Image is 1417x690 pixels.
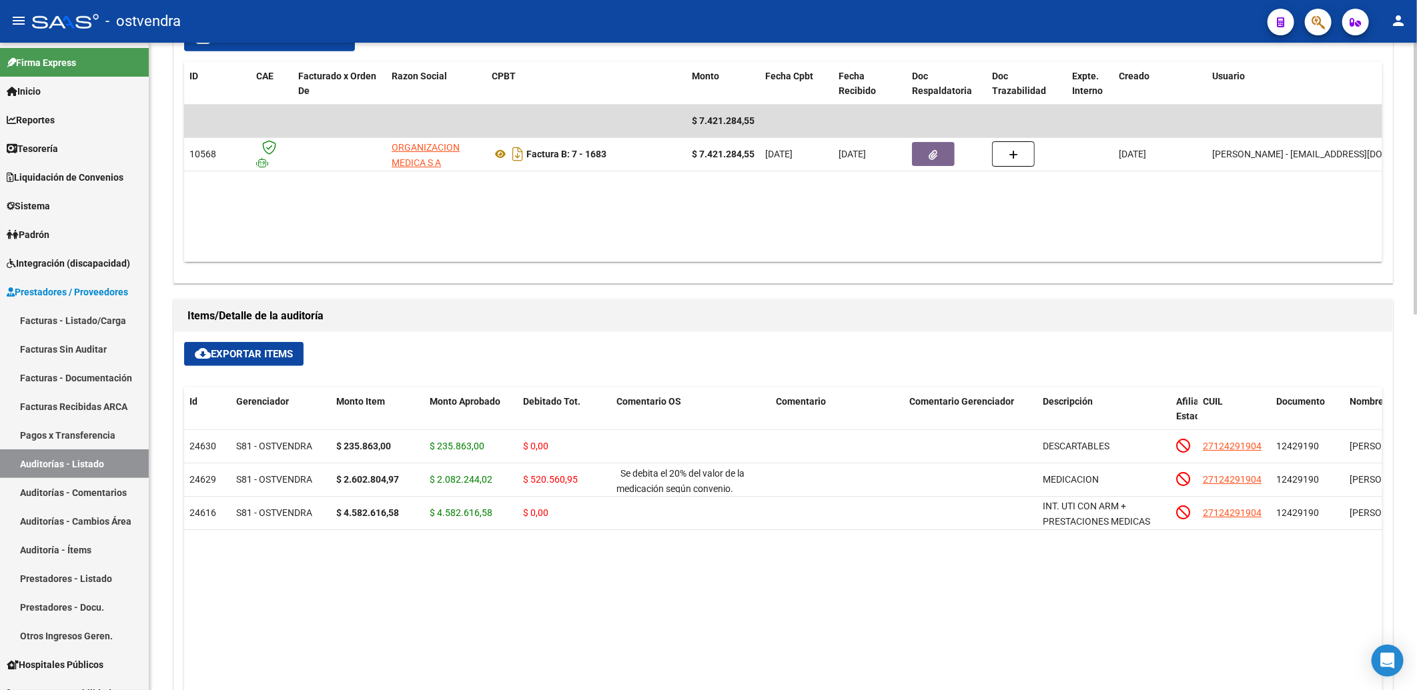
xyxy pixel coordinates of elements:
[7,657,103,672] span: Hospitales Públicos
[992,71,1046,97] span: Doc Trazabilidad
[839,71,876,97] span: Fecha Recibido
[231,387,331,446] datatable-header-cell: Gerenciador
[1119,149,1146,159] span: [DATE]
[256,71,274,81] span: CAE
[1212,71,1245,81] span: Usuario
[7,170,123,185] span: Liquidación de Convenios
[7,141,58,156] span: Tesorería
[839,149,866,159] span: [DATE]
[486,62,686,106] datatable-header-cell: CPBT
[195,345,211,361] mat-icon: cloud_download
[105,7,181,36] span: - ostvendra
[430,396,500,407] span: Monto Aprobado
[509,143,526,165] i: Descargar documento
[616,396,681,407] span: Comentario OS
[907,62,987,106] datatable-header-cell: Doc Respaldatoria
[189,474,216,485] span: 24629
[189,71,198,81] span: ID
[184,387,231,446] datatable-header-cell: Id
[298,71,376,97] span: Facturado x Orden De
[1372,645,1404,677] div: Open Intercom Messenger
[1113,62,1207,106] datatable-header-cell: Creado
[1043,474,1099,485] span: MEDICACION
[523,474,578,485] span: $ 520.560,95
[392,142,460,168] span: ORGANIZACION MEDICA S A
[611,387,771,446] datatable-header-cell: Comentario OS
[1276,396,1325,407] span: Documento
[293,62,386,106] datatable-header-cell: Facturado x Orden De
[686,62,760,106] datatable-header-cell: Monto
[189,441,216,451] span: 24630
[616,468,745,494] span: Se debita el 20% del valor de la medicación según convenio.
[771,387,904,446] datatable-header-cell: Comentario
[7,55,76,70] span: Firma Express
[184,62,251,106] datatable-header-cell: ID
[236,396,289,407] span: Gerenciador
[7,227,49,242] span: Padrón
[386,62,486,106] datatable-header-cell: Razon Social
[1043,396,1093,407] span: Descripción
[336,441,391,451] strong: $ 235.863,00
[189,507,216,518] span: 24616
[987,62,1067,106] datatable-header-cell: Doc Trazabilidad
[526,149,606,159] strong: Factura B: 7 - 1683
[251,62,293,106] datatable-header-cell: CAE
[424,387,518,446] datatable-header-cell: Monto Aprobado
[692,71,719,81] span: Monto
[1043,441,1109,451] span: DESCARTABLES
[236,474,312,485] span: S81 - OSTVENDRA
[331,387,424,446] datatable-header-cell: Monto Item
[7,256,130,271] span: Integración (discapacidad)
[912,71,972,97] span: Doc Respaldatoria
[1390,13,1406,29] mat-icon: person
[1203,507,1262,518] span: 27124291904
[430,474,492,485] span: $ 2.082.244,02
[7,285,128,299] span: Prestadores / Proveedores
[1276,474,1319,485] span: 12429190
[430,507,492,518] span: $ 4.582.616,58
[1271,387,1344,446] datatable-header-cell: Documento
[1203,396,1223,407] span: CUIL
[1067,62,1113,106] datatable-header-cell: Expte. Interno
[765,149,793,159] span: [DATE]
[430,441,484,451] span: $ 235.863,00
[1072,71,1103,97] span: Expte. Interno
[523,396,580,407] span: Debitado Tot.
[523,441,548,451] span: $ 0,00
[1276,507,1319,518] span: 12429190
[336,474,399,485] strong: $ 2.602.804,97
[765,71,813,81] span: Fecha Cpbt
[692,149,755,159] strong: $ 7.421.284,55
[7,84,41,99] span: Inicio
[692,115,755,126] span: $ 7.421.284,55
[776,396,826,407] span: Comentario
[1171,387,1198,446] datatable-header-cell: Afiliado Estado
[1198,387,1271,446] datatable-header-cell: CUIL
[1176,396,1210,422] span: Afiliado Estado
[1276,441,1319,451] span: 12429190
[518,387,611,446] datatable-header-cell: Debitado Tot.
[187,305,1379,327] h1: Items/Detalle de la auditoría
[1119,71,1149,81] span: Creado
[392,71,447,81] span: Razon Social
[336,396,385,407] span: Monto Item
[760,62,833,106] datatable-header-cell: Fecha Cpbt
[1043,501,1150,527] span: INT. UTI CON ARM + PRESTACIONES MEDICAS
[909,396,1014,407] span: Comentario Gerenciador
[1203,474,1262,485] span: 27124291904
[195,348,293,360] span: Exportar Items
[236,441,312,451] span: S81 - OSTVENDRA
[11,13,27,29] mat-icon: menu
[7,113,55,127] span: Reportes
[189,149,216,159] span: 10568
[492,71,516,81] span: CPBT
[236,507,312,518] span: S81 - OSTVENDRA
[184,342,304,366] button: Exportar Items
[189,396,197,407] span: Id
[833,62,907,106] datatable-header-cell: Fecha Recibido
[195,33,344,45] span: Exportar Comprobantes
[1203,441,1262,451] span: 27124291904
[1037,387,1171,446] datatable-header-cell: Descripción
[904,387,1037,446] datatable-header-cell: Comentario Gerenciador
[336,507,399,518] strong: $ 4.582.616,58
